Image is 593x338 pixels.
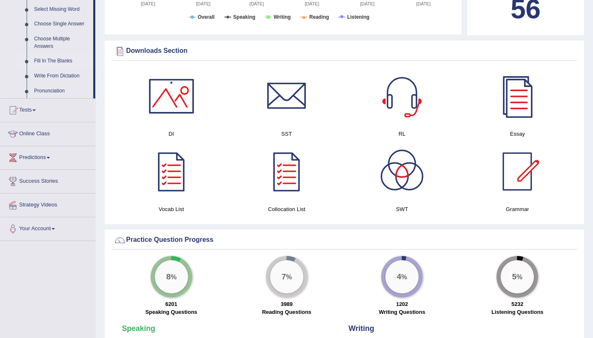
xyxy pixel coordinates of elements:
big: 8 [166,272,171,281]
big: 7 [281,272,286,281]
h4: Essay [464,129,571,138]
strong: 1202 [396,301,408,307]
tspan: [DATE] [360,1,375,6]
tspan: Overall [198,14,215,20]
strong: 5232 [511,301,524,307]
strong: Speaking [122,324,155,333]
a: Tests [0,99,95,119]
div: % [155,260,188,293]
a: Pronunciation [30,84,93,99]
tspan: [DATE] [250,1,264,6]
tspan: [DATE] [196,1,211,6]
strong: 3989 [280,301,293,307]
a: Predictions [0,146,95,167]
a: Online Class [0,122,95,143]
tspan: Speaking [233,14,255,20]
a: Select Missing Word [30,2,93,17]
h4: Collocation List [233,205,340,214]
div: Practice Question Progress [114,234,575,246]
h4: DI [118,129,225,138]
label: Reading Questions [262,308,311,316]
big: 4 [397,272,402,281]
tspan: [DATE] [416,1,431,6]
h4: RL [349,129,456,138]
h4: Grammar [464,205,571,214]
div: % [501,260,534,293]
strong: Writing [349,324,375,333]
tspan: [DATE] [305,1,319,6]
a: Fill In The Blanks [30,54,93,69]
h4: SST [233,129,340,138]
h4: Vocab List [118,205,225,214]
a: Success Stories [0,170,95,191]
a: Choose Single Answer [30,17,93,32]
tspan: [DATE] [141,1,155,6]
div: Downloads Section [114,45,575,57]
label: Writing Questions [379,308,425,316]
label: Speaking Questions [145,308,197,316]
big: 5 [512,272,517,281]
h4: SWT [349,205,456,214]
tspan: Writing [274,14,291,20]
div: % [270,260,303,293]
label: Listening Questions [491,308,543,316]
a: Strategy Videos [0,194,95,214]
a: Write From Dictation [30,69,93,84]
strong: 6201 [165,301,177,307]
tspan: Listening [347,14,369,20]
tspan: Reading [309,14,329,20]
a: Choose Multiple Answers [30,32,93,54]
a: Your Account [0,217,95,238]
div: % [385,260,419,293]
